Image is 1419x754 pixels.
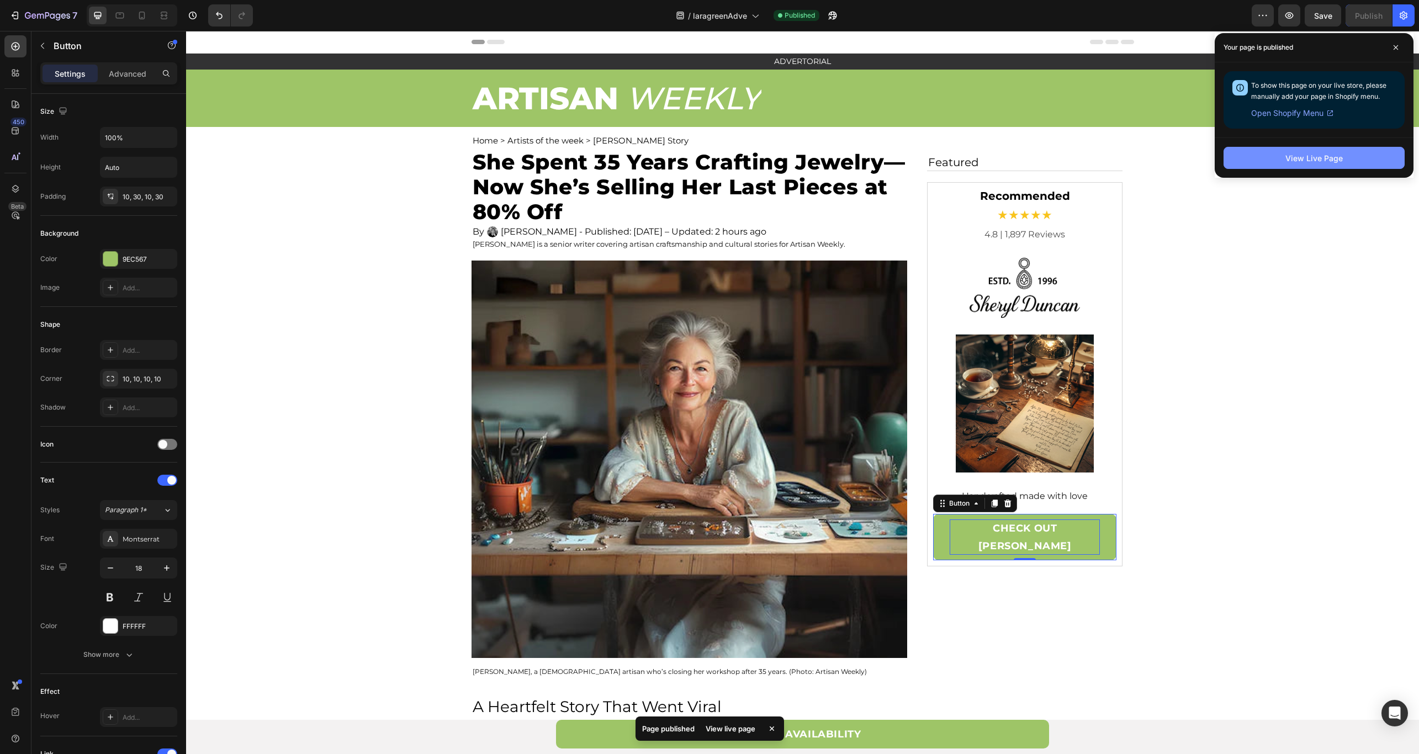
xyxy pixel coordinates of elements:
p: ARTISAN [287,40,432,95]
div: Effect [40,687,60,697]
span: laragreenAdve [693,10,747,22]
div: Add... [123,713,174,723]
p: Your page is published [1224,42,1293,53]
img: gempages_563336431406154917-335878b6-ab9e-4198-8985-32242ea5f87f.webp [770,304,908,442]
p: WEEKLY [440,40,574,95]
p: Page published [642,723,695,734]
p: Featured [742,125,936,139]
div: Icon [40,439,54,449]
div: Show more [83,649,135,660]
div: Font [40,534,54,544]
button: Show more [40,645,177,665]
div: View live page [699,721,762,736]
p: Recommended [748,158,930,172]
div: Shape [40,320,60,330]
span: Save [1314,11,1332,20]
div: 450 [10,118,27,126]
div: Color [40,254,57,264]
div: Publish [1355,10,1383,22]
div: Open Intercom Messenger [1381,700,1408,726]
div: FFFFFF [123,622,174,631]
div: Add... [123,403,174,413]
p: CHECK AVAILABILITY [558,694,675,712]
button: Save [1305,4,1341,26]
p: Home > Artists of the week > [PERSON_NAME] Story [287,103,720,116]
div: Padding [40,192,66,201]
div: Height [40,162,61,172]
span: To show this page on your live store, please manually add your page in Shopify menu. [1251,81,1386,100]
input: Auto [100,128,177,147]
div: Border [40,345,62,355]
p: 7 [72,9,77,22]
span: Paragraph 1* [105,505,147,515]
button: 7 [4,4,82,26]
div: Text [40,475,54,485]
a: CHECK AVAILABILITY [370,689,863,718]
div: Background [40,229,78,238]
p: CHECK OUT [PERSON_NAME] [764,488,914,524]
p: ★★★★★ [748,177,930,191]
p: 4.8 | 1,897 Reviews [748,196,930,211]
div: Width [40,132,59,142]
div: Size [40,104,70,119]
p: Handcrafted made with love [748,457,930,473]
div: Shadow [40,402,66,412]
div: View Live Page [1285,152,1343,164]
div: Add... [123,283,174,293]
button: Publish [1346,4,1392,26]
div: Button [761,468,786,477]
div: Styles [40,505,60,515]
span: Open Shopify Menu [1251,107,1323,120]
a: Rich Text Editor. Editing area: main [747,483,931,529]
div: Montserrat [123,534,174,544]
button: Paragraph 1* [100,500,177,520]
p: [PERSON_NAME] - Published: [DATE] – Updated: 2 hours ago [315,195,580,206]
div: Size [40,560,70,575]
div: 9EC567 [123,254,174,264]
img: gempages_563336431406154917-70ec632e-d80d-41d4-9dad-5ccfb40841b8.png [783,227,894,287]
p: Button [54,39,147,52]
p: [PERSON_NAME], a [DEMOGRAPHIC_DATA] artisan who’s closing her workshop after 35 years. (Photo: Ar... [287,634,720,647]
p: [PERSON_NAME] is a senior writer covering artisan craftsmanship and cultural stories for Artisan ... [287,209,720,217]
div: Rich Text Editor. Editing area: main [764,488,914,524]
p: Settings [55,68,86,79]
p: A Heartfelt Story That Went Viral [287,667,720,684]
div: 10, 10, 10, 10 [123,374,174,384]
div: Add... [123,346,174,355]
div: Undo/Redo [208,4,253,26]
div: Color [40,621,57,631]
input: Auto [100,157,177,177]
p: By [287,195,298,206]
iframe: Design area [186,31,1419,754]
img: gempages_563336431406154917-51db48b4-45f2-4e05-8427-6ed8f2d81bf6.webp [285,230,721,627]
img: gempages_563336431406154917-9532570e-dce1-49fb-9832-f97902df7955.webp [301,195,312,206]
div: Image [40,283,60,293]
div: Beta [8,202,27,211]
span: Published [785,10,815,20]
div: 10, 30, 10, 30 [123,192,174,202]
div: Corner [40,374,62,384]
p: Advanced [109,68,146,79]
div: Hover [40,711,60,721]
span: / [688,10,691,22]
button: View Live Page [1224,147,1405,169]
p: She Spent 35 Years Crafting Jewelry—Now She’s Selling Her Last Pieces at 80% Off [287,119,720,193]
